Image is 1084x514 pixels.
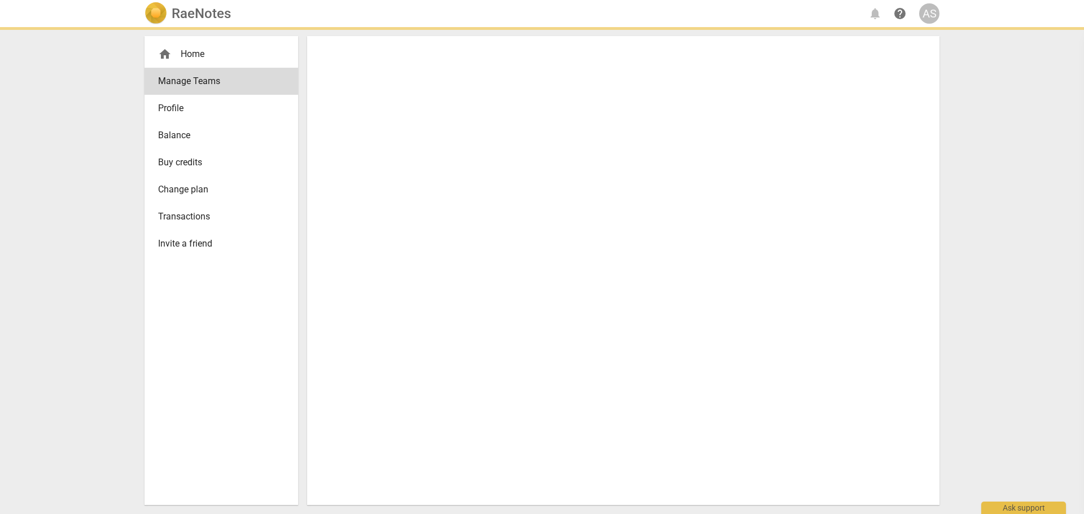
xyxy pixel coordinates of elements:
span: help [893,7,907,20]
button: AS [919,3,939,24]
span: Invite a friend [158,237,276,251]
span: Change plan [158,183,276,196]
a: Manage Teams [145,68,298,95]
span: Buy credits [158,156,276,169]
a: LogoRaeNotes [145,2,231,25]
span: Balance [158,129,276,142]
a: Help [890,3,910,24]
a: Invite a friend [145,230,298,257]
span: home [158,47,172,61]
span: Profile [158,102,276,115]
span: Manage Teams [158,74,276,88]
a: Profile [145,95,298,122]
h2: RaeNotes [172,6,231,21]
a: Change plan [145,176,298,203]
img: Logo [145,2,167,25]
span: Transactions [158,210,276,223]
a: Transactions [145,203,298,230]
a: Buy credits [145,149,298,176]
div: Home [145,41,298,68]
div: Home [158,47,276,61]
a: Balance [145,122,298,149]
div: Ask support [981,502,1066,514]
